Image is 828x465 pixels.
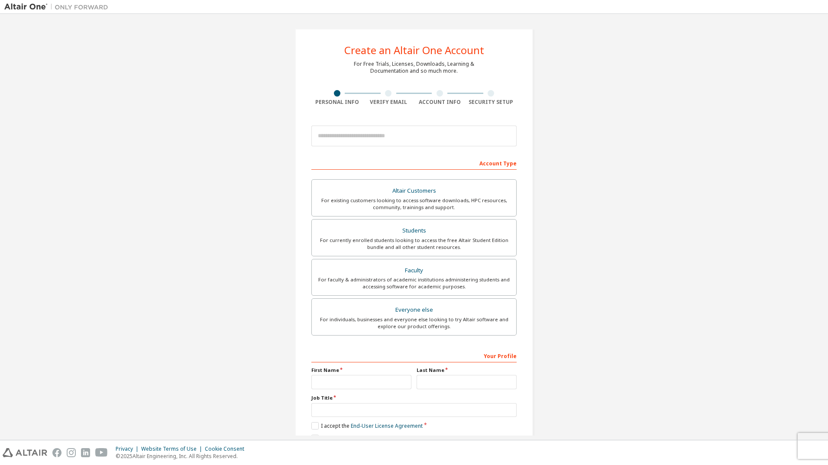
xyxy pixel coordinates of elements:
[317,197,511,211] div: For existing customers looking to access software downloads, HPC resources, community, trainings ...
[317,225,511,237] div: Students
[466,99,517,106] div: Security Setup
[417,367,517,374] label: Last Name
[351,422,423,429] a: End-User License Agreement
[363,99,414,106] div: Verify Email
[317,265,511,277] div: Faculty
[67,448,76,457] img: instagram.svg
[311,367,411,374] label: First Name
[344,45,484,55] div: Create an Altair One Account
[116,452,249,460] p: © 2025 Altair Engineering, Inc. All Rights Reserved.
[317,237,511,251] div: For currently enrolled students looking to access the free Altair Student Edition bundle and all ...
[116,446,141,452] div: Privacy
[3,448,47,457] img: altair_logo.svg
[311,394,517,401] label: Job Title
[205,446,249,452] div: Cookie Consent
[317,185,511,197] div: Altair Customers
[311,422,423,429] label: I accept the
[311,435,446,442] label: I would like to receive marketing emails from Altair
[311,349,517,362] div: Your Profile
[317,304,511,316] div: Everyone else
[95,448,108,457] img: youtube.svg
[317,276,511,290] div: For faculty & administrators of academic institutions administering students and accessing softwa...
[317,316,511,330] div: For individuals, businesses and everyone else looking to try Altair software and explore our prod...
[141,446,205,452] div: Website Terms of Use
[414,99,466,106] div: Account Info
[311,99,363,106] div: Personal Info
[354,61,474,74] div: For Free Trials, Licenses, Downloads, Learning & Documentation and so much more.
[311,156,517,170] div: Account Type
[4,3,113,11] img: Altair One
[52,448,61,457] img: facebook.svg
[81,448,90,457] img: linkedin.svg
